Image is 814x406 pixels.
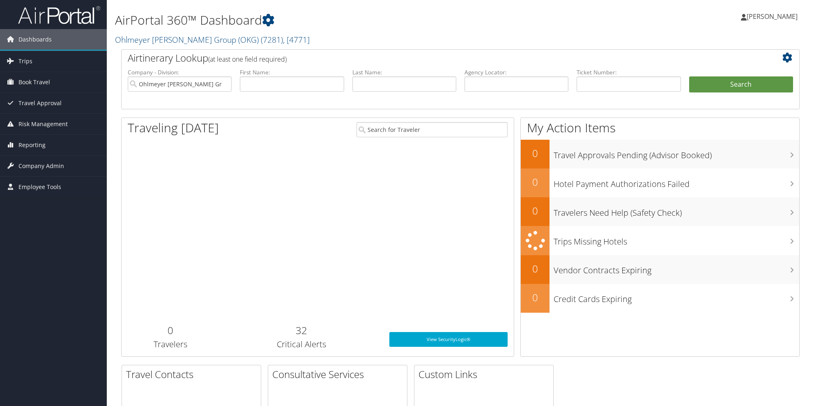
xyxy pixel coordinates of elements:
[577,68,681,76] label: Ticket Number:
[521,262,550,276] h2: 0
[352,68,456,76] label: Last Name:
[226,323,377,337] h2: 32
[418,367,553,381] h2: Custom Links
[554,174,799,190] h3: Hotel Payment Authorizations Failed
[521,284,799,313] a: 0Credit Cards Expiring
[18,29,52,50] span: Dashboards
[126,367,261,381] h2: Travel Contacts
[747,12,798,21] span: [PERSON_NAME]
[272,367,407,381] h2: Consultative Services
[521,146,550,160] h2: 0
[521,226,799,255] a: Trips Missing Hotels
[18,93,62,113] span: Travel Approval
[128,339,214,350] h3: Travelers
[261,34,283,45] span: ( 7281 )
[18,72,50,92] span: Book Travel
[18,135,46,155] span: Reporting
[741,4,806,29] a: [PERSON_NAME]
[389,332,508,347] a: View SecurityLogic®
[18,177,61,197] span: Employee Tools
[554,232,799,247] h3: Trips Missing Hotels
[554,261,799,276] h3: Vendor Contracts Expiring
[689,76,793,93] button: Search
[115,12,575,29] h1: AirPortal 360™ Dashboard
[464,68,568,76] label: Agency Locator:
[128,119,219,136] h1: Traveling [DATE]
[521,291,550,304] h2: 0
[521,204,550,218] h2: 0
[521,140,799,168] a: 0Travel Approvals Pending (Advisor Booked)
[18,114,68,134] span: Risk Management
[521,119,799,136] h1: My Action Items
[554,203,799,219] h3: Travelers Need Help (Safety Check)
[208,55,287,64] span: (at least one field required)
[356,122,508,137] input: Search for Traveler
[115,34,310,45] a: Ohlmeyer [PERSON_NAME] Group (OKG)
[240,68,344,76] label: First Name:
[283,34,310,45] span: , [ 4771 ]
[18,156,64,176] span: Company Admin
[554,289,799,305] h3: Credit Cards Expiring
[18,51,32,72] span: Trips
[521,175,550,189] h2: 0
[128,51,737,65] h2: Airtinerary Lookup
[226,339,377,350] h3: Critical Alerts
[128,68,232,76] label: Company - Division:
[521,168,799,197] a: 0Hotel Payment Authorizations Failed
[521,197,799,226] a: 0Travelers Need Help (Safety Check)
[554,145,799,161] h3: Travel Approvals Pending (Advisor Booked)
[18,5,100,25] img: airportal-logo.png
[128,323,214,337] h2: 0
[521,255,799,284] a: 0Vendor Contracts Expiring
